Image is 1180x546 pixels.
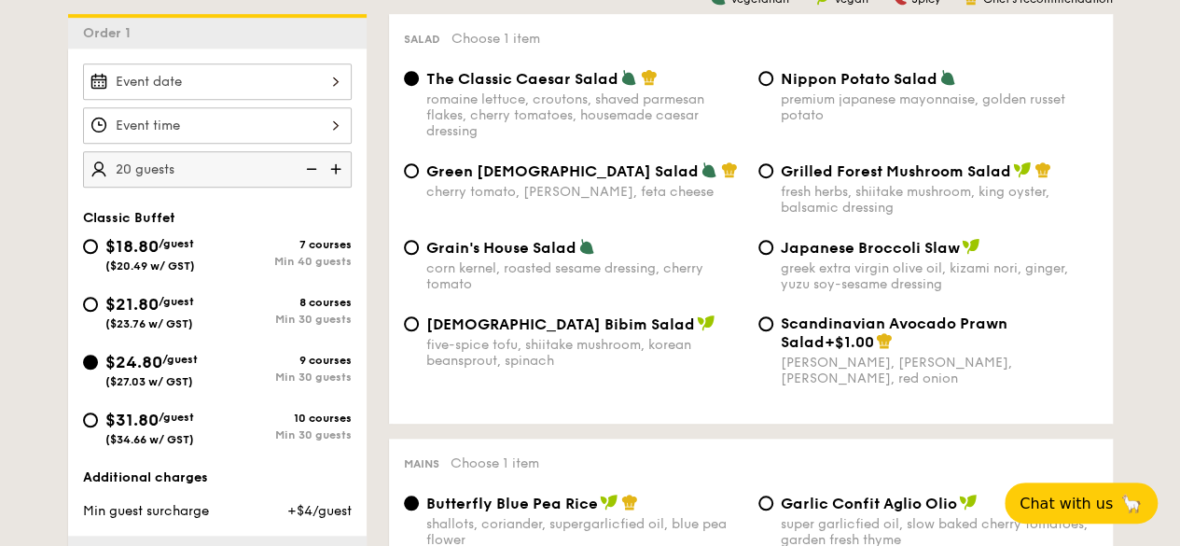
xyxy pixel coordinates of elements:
[83,107,352,144] input: Event time
[781,162,1011,180] span: Grilled Forest Mushroom Salad
[105,375,193,388] span: ($27.03 w/ GST)
[105,433,194,446] span: ($34.66 w/ GST)
[105,259,195,273] span: ($20.49 w/ GST)
[404,33,440,46] span: Salad
[217,371,352,384] div: Min 30 guests
[876,332,893,349] img: icon-chef-hat.a58ddaea.svg
[781,184,1098,216] div: fresh herbs, shiitake mushroom, king oyster, balsamic dressing
[404,163,419,178] input: Green [DEMOGRAPHIC_DATA] Saladcherry tomato, [PERSON_NAME], feta cheese
[758,240,773,255] input: Japanese Broccoli Slawgreek extra virgin olive oil, kizami nori, ginger, yuzu soy-sesame dressing
[701,161,717,178] img: icon-vegetarian.fe4039eb.svg
[1120,493,1143,514] span: 🦙
[781,91,1098,123] div: premium japanese mayonnaise, golden russet potato
[426,184,743,200] div: cherry tomato, [PERSON_NAME], feta cheese
[1020,495,1113,512] span: Chat with us
[939,69,956,86] img: icon-vegetarian.fe4039eb.svg
[451,455,539,471] span: Choose 1 item
[83,63,352,100] input: Event date
[781,260,1098,292] div: greek extra virgin olive oil, kizami nori, ginger, yuzu soy-sesame dressing
[217,428,352,441] div: Min 30 guests
[404,496,419,511] input: Butterfly Blue Pea Riceshallots, coriander, supergarlicfied oil, blue pea flower
[83,469,352,487] div: Additional charges
[105,236,159,257] span: $18.80
[962,238,980,255] img: icon-vegan.f8ff3823.svg
[758,316,773,331] input: Scandinavian Avocado Prawn Salad+$1.00[PERSON_NAME], [PERSON_NAME], [PERSON_NAME], red onion
[105,352,162,372] span: $24.80
[404,240,419,255] input: Grain's House Saladcorn kernel, roasted sesame dressing, cherry tomato
[217,412,352,425] div: 10 courses
[426,495,598,512] span: Butterfly Blue Pea Rice
[217,255,352,268] div: Min 40 guests
[404,316,419,331] input: [DEMOGRAPHIC_DATA] Bibim Saladfive-spice tofu, shiitake mushroom, korean beansprout, spinach
[404,71,419,86] input: The Classic Caesar Saladromaine lettuce, croutons, shaved parmesan flakes, cherry tomatoes, house...
[162,353,198,366] span: /guest
[83,355,98,370] input: $24.80/guest($27.03 w/ GST)9 coursesMin 30 guests
[781,495,957,512] span: Garlic Confit Aglio Olio
[217,238,352,251] div: 7 courses
[324,151,352,187] img: icon-add.58712e84.svg
[600,494,618,511] img: icon-vegan.f8ff3823.svg
[620,69,637,86] img: icon-vegetarian.fe4039eb.svg
[1005,483,1158,524] button: Chat with us🦙
[781,315,1007,351] span: Scandinavian Avocado Prawn Salad
[83,151,352,188] input: Number of guests
[426,162,699,180] span: Green [DEMOGRAPHIC_DATA] Salad
[1013,161,1032,178] img: icon-vegan.f8ff3823.svg
[159,237,194,250] span: /guest
[781,355,1098,386] div: [PERSON_NAME], [PERSON_NAME], [PERSON_NAME], red onion
[426,337,743,369] div: five-spice tofu, shiitake mushroom, korean beansprout, spinach
[758,71,773,86] input: Nippon Potato Saladpremium japanese mayonnaise, golden russet potato
[105,294,159,315] span: $21.80
[721,161,738,178] img: icon-chef-hat.a58ddaea.svg
[83,503,209,519] span: Min guest surcharge
[578,238,595,255] img: icon-vegetarian.fe4039eb.svg
[83,413,98,427] input: $31.80/guest($34.66 w/ GST)10 coursesMin 30 guests
[641,69,658,86] img: icon-chef-hat.a58ddaea.svg
[426,260,743,292] div: corn kernel, roasted sesame dressing, cherry tomato
[621,494,638,511] img: icon-chef-hat.a58ddaea.svg
[159,411,194,424] span: /guest
[83,297,98,312] input: $21.80/guest($23.76 w/ GST)8 coursesMin 30 guests
[83,239,98,254] input: $18.80/guest($20.49 w/ GST)7 coursesMin 40 guests
[83,210,175,226] span: Classic Buffet
[105,410,159,430] span: $31.80
[83,25,138,41] span: Order 1
[217,296,352,309] div: 8 courses
[296,151,324,187] img: icon-reduce.1d2dbef1.svg
[959,494,978,511] img: icon-vegan.f8ff3823.svg
[426,70,618,88] span: The Classic Caesar Salad
[1034,161,1051,178] img: icon-chef-hat.a58ddaea.svg
[758,163,773,178] input: Grilled Forest Mushroom Saladfresh herbs, shiitake mushroom, king oyster, balsamic dressing
[426,239,576,257] span: Grain's House Salad
[426,91,743,139] div: romaine lettuce, croutons, shaved parmesan flakes, cherry tomatoes, housemade caesar dressing
[781,70,937,88] span: Nippon Potato Salad
[825,333,874,351] span: +$1.00
[217,354,352,367] div: 9 courses
[758,496,773,511] input: Garlic Confit Aglio Oliosuper garlicfied oil, slow baked cherry tomatoes, garden fresh thyme
[781,239,960,257] span: Japanese Broccoli Slaw
[426,315,695,333] span: [DEMOGRAPHIC_DATA] Bibim Salad
[217,313,352,326] div: Min 30 guests
[404,457,439,470] span: Mains
[697,315,715,331] img: icon-vegan.f8ff3823.svg
[159,295,194,308] span: /guest
[451,31,540,47] span: Choose 1 item
[105,317,193,330] span: ($23.76 w/ GST)
[286,503,351,519] span: +$4/guest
